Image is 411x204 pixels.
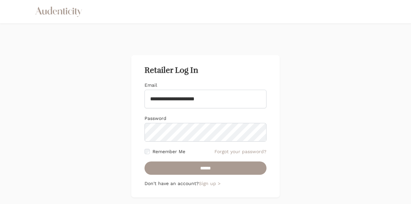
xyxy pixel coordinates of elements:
label: Email [145,82,157,88]
a: Forgot your password? [214,148,266,155]
h2: Retailer Log In [145,66,266,75]
p: Don't have an account? [145,180,266,187]
label: Remember Me [152,148,185,155]
label: Password [145,116,166,121]
a: Sign up > [199,181,220,186]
